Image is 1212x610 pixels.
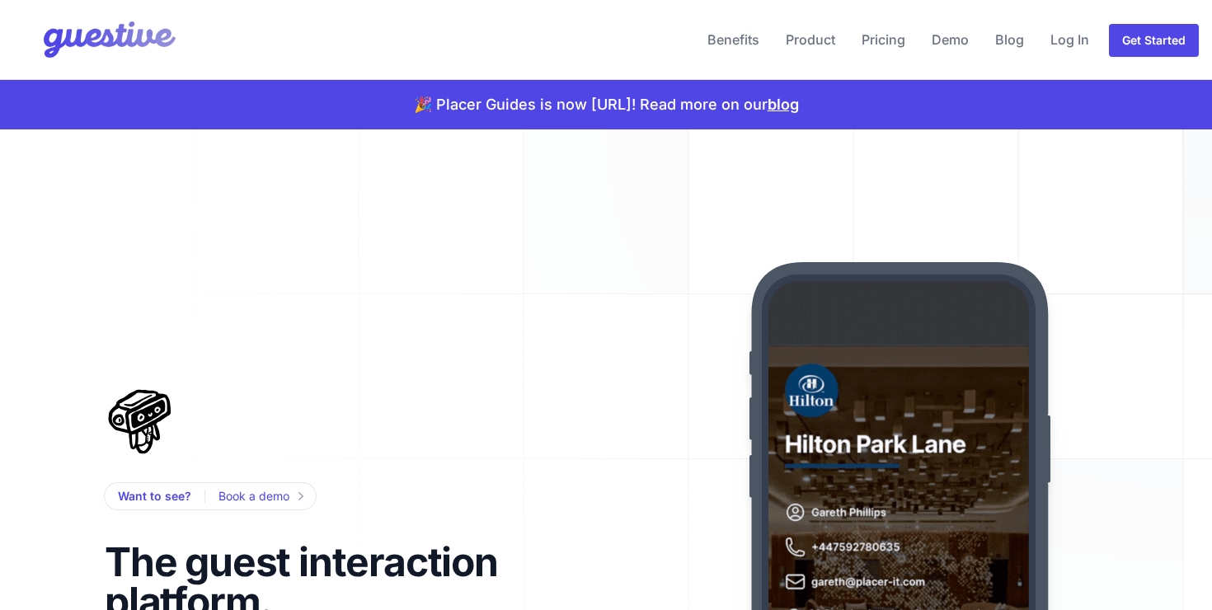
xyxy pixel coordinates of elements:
a: Pricing [855,20,912,59]
img: Your Company [13,7,180,73]
p: 🎉 Placer Guides is now [URL]! Read more on our [414,93,799,116]
a: Demo [925,20,975,59]
a: Benefits [701,20,766,59]
a: Get Started [1109,24,1199,57]
a: Blog [989,20,1031,59]
a: Product [779,20,842,59]
a: Log In [1044,20,1096,59]
a: blog [768,96,799,113]
a: Book a demo [218,486,303,506]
